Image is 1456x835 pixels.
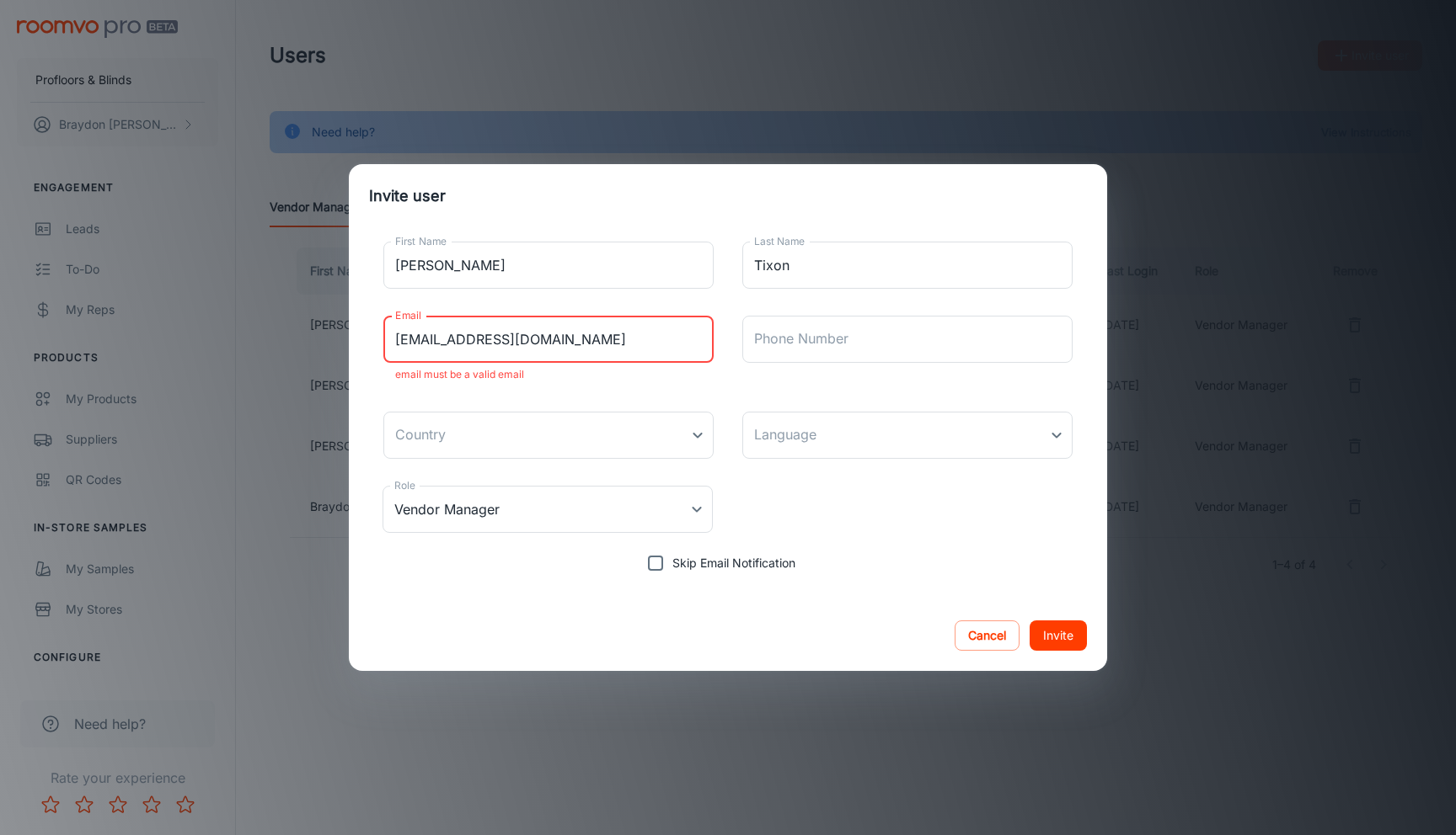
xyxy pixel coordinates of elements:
span: Skip Email Notification [672,554,795,572]
div: Vendor Manager [383,486,713,533]
label: Role [394,478,415,492]
button: Cancel [955,620,1020,651]
p: email must be a valid email [395,364,702,385]
label: Email [395,308,421,322]
label: Last Name [754,234,805,248]
h2: Invite user [349,164,1107,228]
label: First Name [395,234,447,248]
button: Invite [1030,620,1087,651]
